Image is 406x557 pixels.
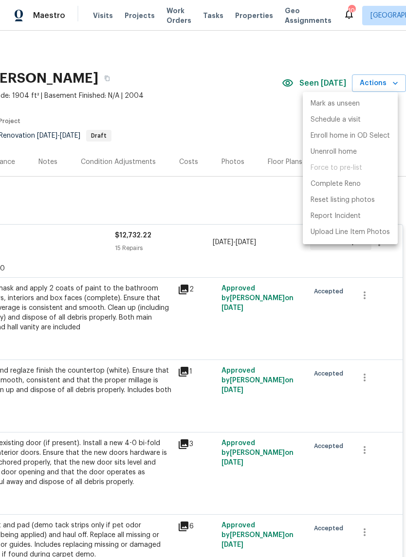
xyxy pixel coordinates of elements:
p: Complete Reno [311,179,361,189]
p: Enroll home in OD Select [311,131,390,141]
p: Report Incident [311,211,361,221]
p: Schedule a visit [311,115,361,125]
p: Unenroll home [311,147,357,157]
p: Mark as unseen [311,99,360,109]
p: Upload Line Item Photos [311,227,390,237]
span: Setup visit must be completed before moving home to pre-list [303,160,398,176]
p: Reset listing photos [311,195,375,205]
